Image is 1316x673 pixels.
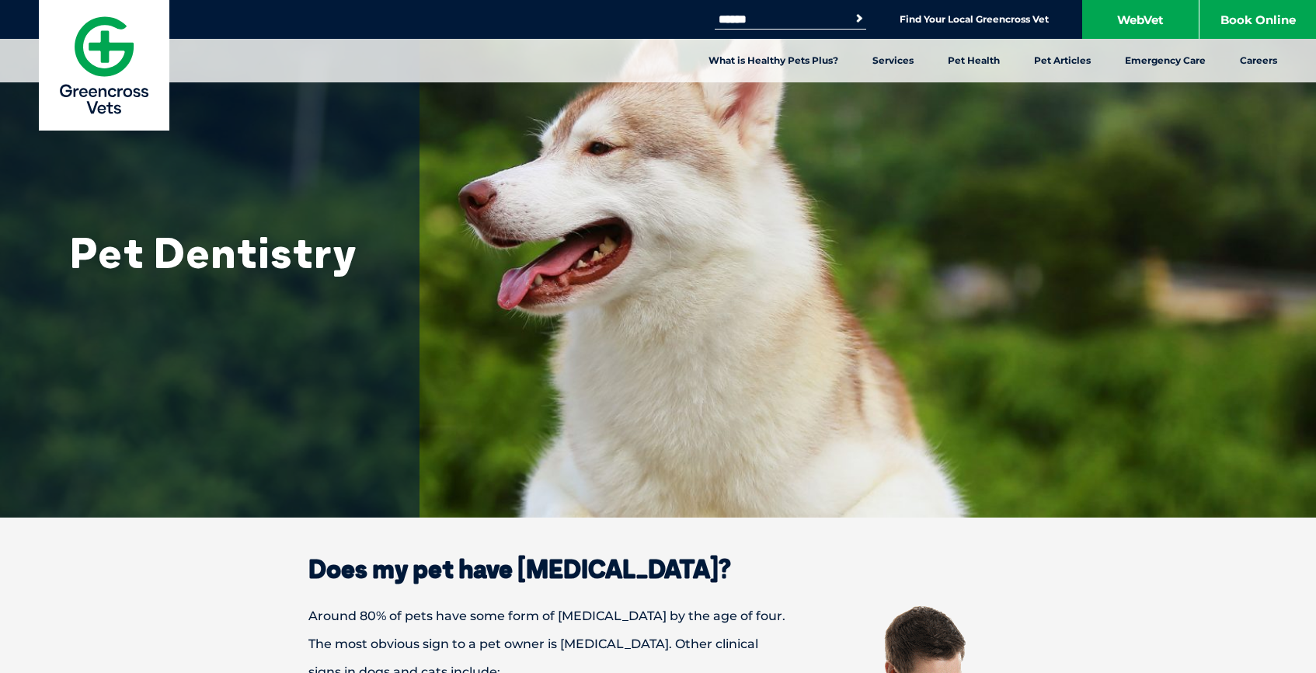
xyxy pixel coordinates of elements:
a: Pet Articles [1017,39,1108,82]
a: What is Healthy Pets Plus? [691,39,855,82]
a: Services [855,39,931,82]
h1: Pet Dentistry [70,229,381,276]
a: Pet Health [931,39,1017,82]
a: Find Your Local Greencross Vet [900,13,1049,26]
a: Emergency Care [1108,39,1223,82]
strong: Does my pet have [MEDICAL_DATA]? [308,553,731,584]
button: Search [851,11,867,26]
a: Careers [1223,39,1294,82]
